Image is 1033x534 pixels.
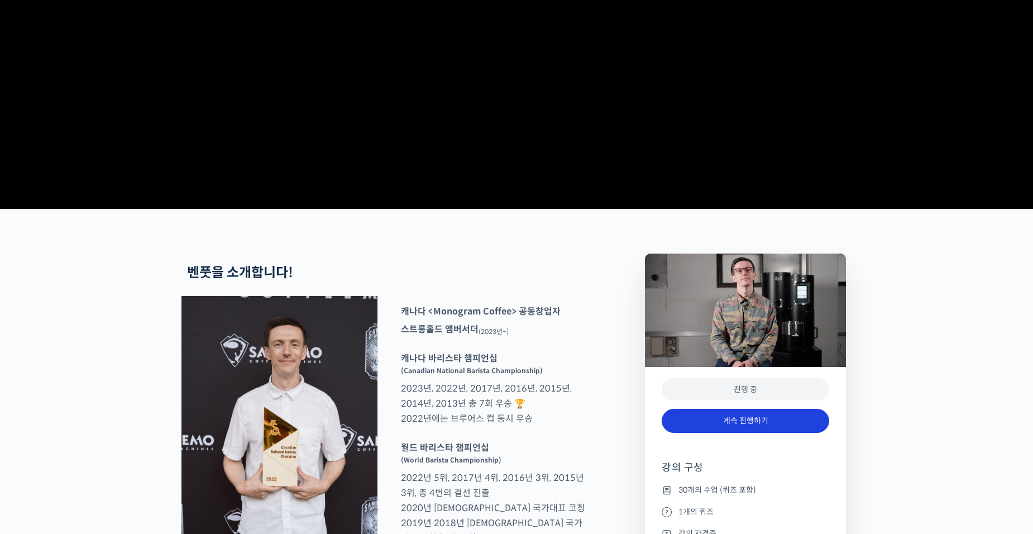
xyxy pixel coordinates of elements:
strong: 캐나다 바리스타 챔피언십 [401,352,498,364]
a: 설정 [144,354,214,382]
div: 진행 중 [662,378,829,401]
sub: (2023년~) [479,327,509,336]
span: 설정 [173,371,186,380]
li: 1개의 퀴즈 [662,505,829,518]
strong: 스트롱홀드 앰버서더 [401,323,479,335]
span: 대화 [102,371,116,380]
sup: (World Barista Championship) [401,456,501,464]
strong: 캐나다 <Monogram Coffee> 공동창업자 [401,306,561,317]
a: 계속 진행하기 [662,409,829,433]
h2: 벤풋을 소개합니다! [187,265,586,281]
li: 30개의 수업 (퀴즈 포함) [662,483,829,497]
sup: (Canadian National Barista Championship) [401,366,543,375]
p: 2023년, 2022년, 2017년, 2016년, 2015년, 2014년, 2013년 총 7회 우승 🏆 2022년에는 브루어스 컵 동시 우승 [395,351,591,426]
span: 홈 [35,371,42,380]
a: 대화 [74,354,144,382]
strong: 월드 바리스타 챔피언십 [401,442,489,454]
h4: 강의 구성 [662,461,829,483]
a: 홈 [3,354,74,382]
